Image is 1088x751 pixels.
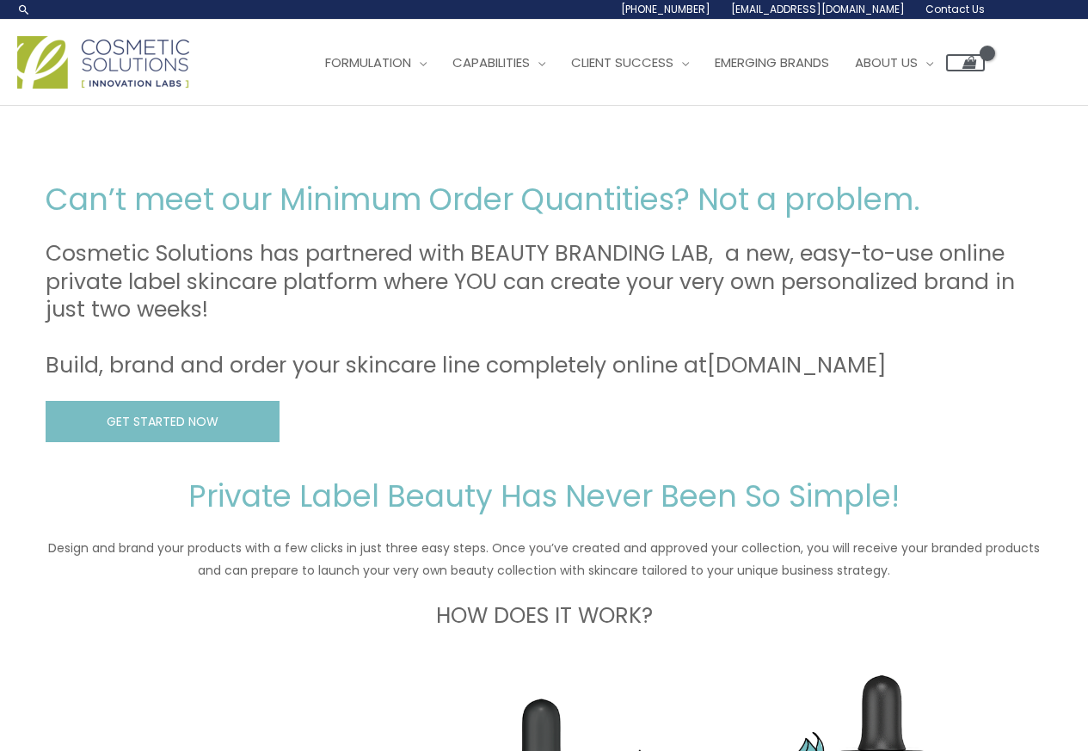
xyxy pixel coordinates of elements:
a: About Us [842,37,946,89]
a: Search icon link [17,3,31,16]
h3: HOW DOES IT WORK? [46,602,1043,631]
h2: Can’t meet our Minimum Order Quantities? Not a problem. [46,180,1043,219]
h3: Cosmetic Solutions has partnered with BEAUTY BRANDING LAB, a new, easy-to-use online private labe... [46,240,1043,380]
span: [EMAIL_ADDRESS][DOMAIN_NAME] [731,2,905,16]
h2: Private Label Beauty Has Never Been So Simple! [46,477,1043,516]
a: View Shopping Cart, empty [946,54,985,71]
nav: Site Navigation [299,37,985,89]
span: [PHONE_NUMBER] [621,2,710,16]
span: Emerging Brands [715,53,829,71]
img: Cosmetic Solutions Logo [17,36,189,89]
p: Design and brand your products with a few clicks in just three easy steps. Once you’ve created an... [46,537,1043,582]
a: Formulation [312,37,440,89]
span: About Us [855,53,918,71]
span: Client Success [571,53,673,71]
span: Contact Us [925,2,985,16]
span: Capabilities [452,53,530,71]
a: [DOMAIN_NAME] [707,350,887,380]
a: Client Success [558,37,702,89]
a: GET STARTED NOW [46,401,280,443]
span: Formulation [325,53,411,71]
a: Emerging Brands [702,37,842,89]
a: Capabilities [440,37,558,89]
